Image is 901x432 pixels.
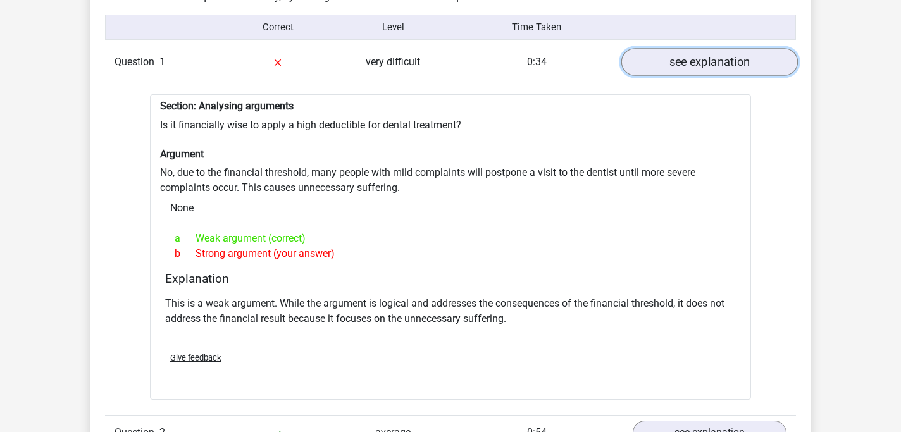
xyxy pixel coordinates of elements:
div: None [160,195,741,221]
div: Level [335,20,450,34]
p: This is a weak argument. While the argument is logical and addresses the consequences of the fina... [165,296,736,326]
div: Weak argument (correct) [165,231,736,246]
span: b [175,246,196,261]
h6: Section: Analysing arguments [160,100,741,112]
div: Correct [221,20,336,34]
span: 1 [159,56,165,68]
div: Strong argument (your answer) [165,246,736,261]
div: Is it financially wise to apply a high deductible for dental treatment? No, due to the financial ... [150,94,751,400]
a: see explanation [621,49,798,77]
span: very difficult [366,56,420,68]
h6: Argument [160,148,741,160]
span: Give feedback [170,353,221,362]
span: a [175,231,196,246]
span: Question [115,54,159,70]
div: Time Taken [450,20,623,34]
span: 0:34 [527,56,547,68]
h4: Explanation [165,271,736,286]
